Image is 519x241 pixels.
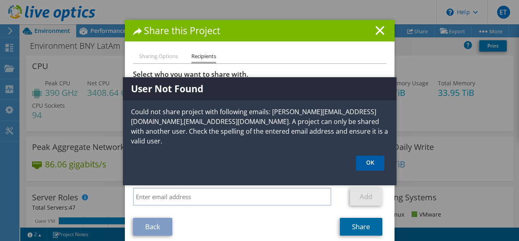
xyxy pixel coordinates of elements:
[133,26,386,35] h1: Share this Project
[340,218,382,236] a: Share
[123,107,397,146] p: Could not share project with following emails: [PERSON_NAME][EMAIL_ADDRESS][DOMAIN_NAME],[EMAIL_A...
[123,77,397,100] h1: User Not Found
[133,70,386,79] h3: Select who you want to share with.
[139,52,178,62] li: Sharing Options
[356,156,384,171] a: OK
[191,52,216,63] li: Recipients
[350,188,382,206] a: Add
[133,188,332,206] input: Enter email address
[133,218,172,236] a: Back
